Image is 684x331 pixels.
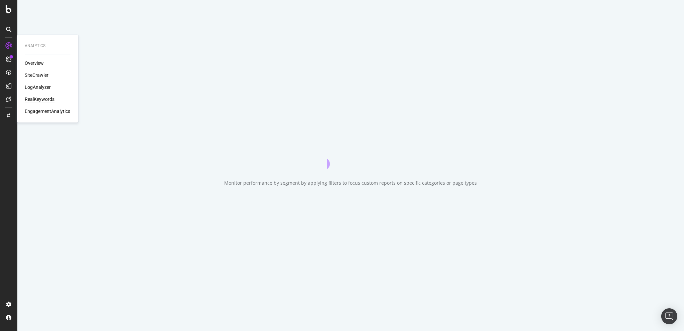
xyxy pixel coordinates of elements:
a: Overview [25,60,44,66]
div: Open Intercom Messenger [661,308,677,324]
div: Monitor performance by segment by applying filters to focus custom reports on specific categories... [225,180,477,186]
a: SiteCrawler [25,72,48,78]
a: RealKeywords [25,96,54,103]
div: Analytics [25,43,70,49]
a: LogAnalyzer [25,84,51,91]
a: EngagementAnalytics [25,108,70,115]
div: animation [327,145,375,169]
